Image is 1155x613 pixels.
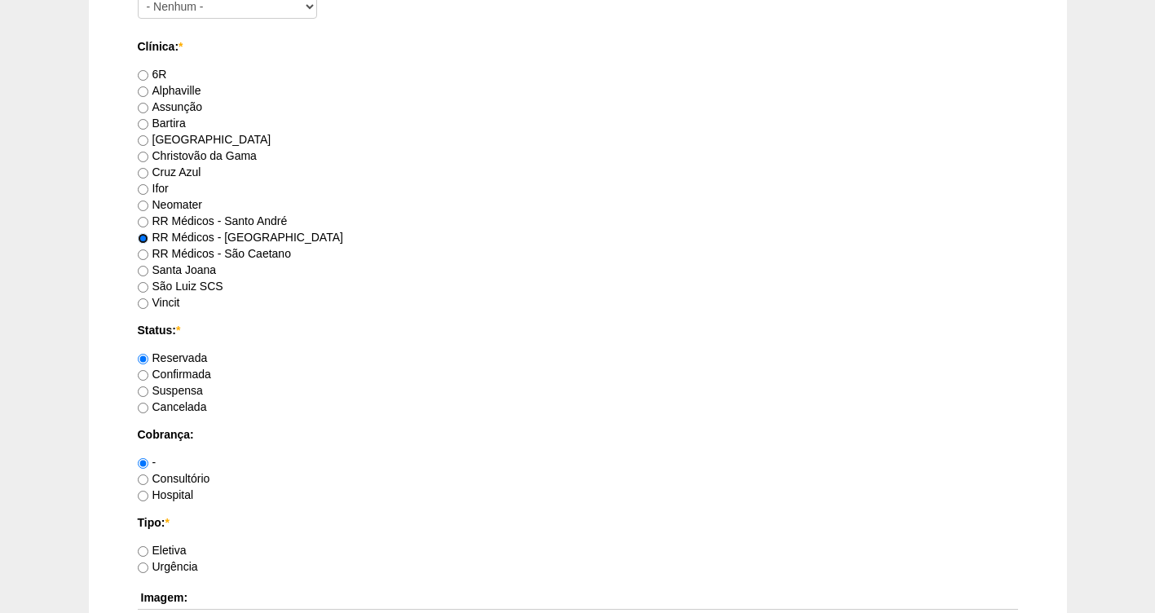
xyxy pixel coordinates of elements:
input: Urgência [138,562,148,573]
label: Christovão da Gama [138,149,257,162]
label: - [138,456,156,469]
label: Consultório [138,472,210,485]
label: Suspensa [138,384,203,397]
label: Vincit [138,296,180,309]
input: Christovão da Gama [138,152,148,162]
input: Confirmada [138,370,148,381]
label: RR Médicos - Santo André [138,214,288,227]
label: Cancelada [138,400,207,413]
label: Clínica: [138,38,1018,55]
input: Neomater [138,201,148,211]
label: Bartira [138,117,186,130]
input: [GEOGRAPHIC_DATA] [138,135,148,146]
input: RR Médicos - Santo André [138,217,148,227]
label: Urgência [138,560,198,573]
span: Este campo é obrigatório. [165,516,169,529]
label: Santa Joana [138,263,217,276]
input: RR Médicos - São Caetano [138,249,148,260]
label: RR Médicos - São Caetano [138,247,291,260]
input: RR Médicos - [GEOGRAPHIC_DATA] [138,233,148,244]
label: Cruz Azul [138,165,201,179]
label: Ifor [138,182,169,195]
input: Reservada [138,354,148,364]
label: Reservada [138,351,208,364]
input: Vincit [138,298,148,309]
label: Cobrança: [138,426,1018,443]
label: RR Médicos - [GEOGRAPHIC_DATA] [138,231,343,244]
input: Assunção [138,103,148,113]
label: São Luiz SCS [138,280,223,293]
input: São Luiz SCS [138,282,148,293]
input: Alphaville [138,86,148,97]
label: Confirmada [138,368,211,381]
input: 6R [138,70,148,81]
input: Bartira [138,119,148,130]
span: Este campo é obrigatório. [179,40,183,53]
label: Status: [138,322,1018,338]
input: Santa Joana [138,266,148,276]
label: Alphaville [138,84,201,97]
input: Suspensa [138,386,148,397]
input: Consultório [138,474,148,485]
input: Eletiva [138,546,148,557]
label: Tipo: [138,514,1018,531]
input: Cruz Azul [138,168,148,179]
input: Cancelada [138,403,148,413]
th: Imagem: [138,586,1018,610]
label: Eletiva [138,544,187,557]
label: Neomater [138,198,202,211]
input: Ifor [138,184,148,195]
span: Este campo é obrigatório. [176,324,180,337]
label: Assunção [138,100,202,113]
label: [GEOGRAPHIC_DATA] [138,133,271,146]
label: Hospital [138,488,194,501]
label: 6R [138,68,167,81]
input: - [138,458,148,469]
input: Hospital [138,491,148,501]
